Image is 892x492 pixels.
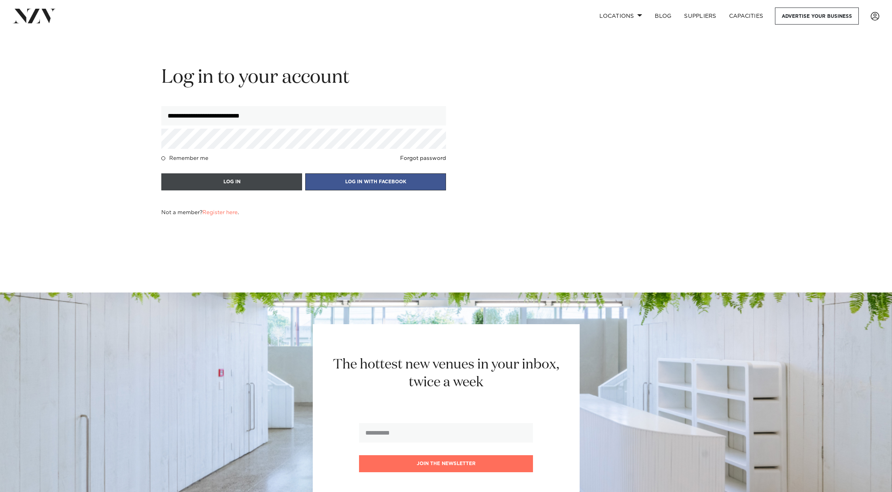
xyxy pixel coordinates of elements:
button: LOG IN WITH FACEBOOK [305,173,446,190]
a: BLOG [648,8,678,25]
a: Capacities [723,8,770,25]
a: Forgot password [400,155,446,161]
a: Register here [202,210,238,215]
button: Join the newsletter [359,455,533,472]
img: nzv-logo.png [13,9,56,23]
a: SUPPLIERS [678,8,722,25]
h2: Log in to your account [161,65,446,90]
a: Locations [593,8,648,25]
h4: Not a member? . [161,209,239,216]
h2: The hottest new venues in your inbox, twice a week [323,356,569,391]
h4: Remember me [169,155,208,161]
a: Advertise your business [775,8,859,25]
button: LOG IN [161,173,302,190]
a: LOG IN WITH FACEBOOK [305,178,446,185]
